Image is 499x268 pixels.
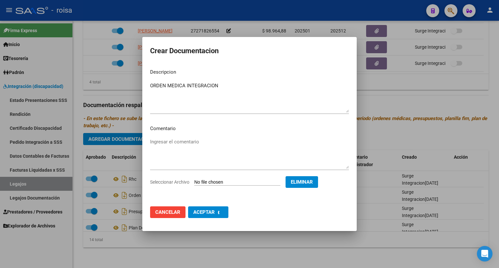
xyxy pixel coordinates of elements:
span: Aceptar [193,209,215,215]
div: Open Intercom Messenger [477,246,493,262]
p: Comentario [150,125,349,132]
p: Descripcion [150,68,349,76]
span: Cancelar [155,209,180,215]
h2: Crear Documentacion [150,45,349,57]
span: Seleccionar Archivo [150,179,189,185]
button: Eliminar [286,176,318,188]
span: Eliminar [291,179,313,185]
button: Cancelar [150,206,186,218]
button: Aceptar [188,206,228,218]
